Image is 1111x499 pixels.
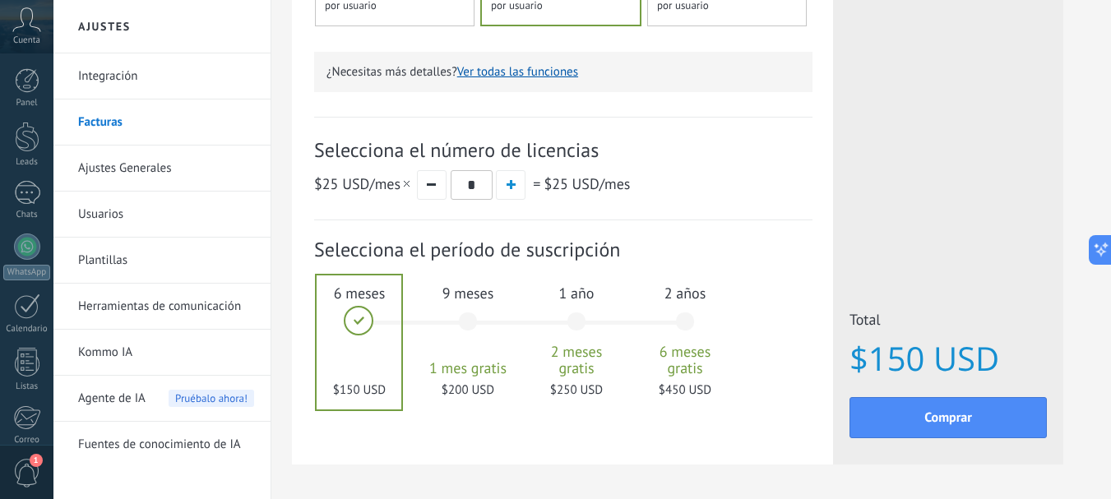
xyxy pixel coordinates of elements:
[544,174,630,193] span: /mes
[169,390,254,407] span: Pruébalo ahora!
[53,284,271,330] li: Herramientas de comunicación
[3,210,51,220] div: Chats
[532,284,621,303] span: 1 año
[315,284,404,303] span: 6 meses
[326,64,800,80] p: ¿Necesitas más detalles?
[78,238,254,284] a: Plantillas
[78,146,254,192] a: Ajustes Generales
[53,99,271,146] li: Facturas
[53,53,271,99] li: Integración
[641,344,729,377] span: 6 meses gratis
[424,382,512,398] span: $200 USD
[78,422,254,468] a: Fuentes de conocimiento de IA
[641,284,729,303] span: 2 años
[314,237,812,262] span: Selecciona el período de suscripción
[424,284,512,303] span: 9 meses
[53,330,271,376] li: Kommo IA
[3,381,51,392] div: Listas
[314,174,369,193] span: $25 USD
[314,137,812,163] span: Selecciona el número de licencias
[53,422,271,467] li: Fuentes de conocimiento de IA
[78,376,146,422] span: Agente de IA
[53,238,271,284] li: Plantillas
[532,382,621,398] span: $250 USD
[30,454,43,467] span: 1
[3,98,51,109] div: Panel
[13,35,40,46] span: Cuenta
[315,382,404,398] span: $150 USD
[849,310,1047,334] span: Total
[3,157,51,168] div: Leads
[457,64,578,80] button: Ver todas las funciones
[53,376,271,422] li: Agente de IA
[641,382,729,398] span: $450 USD
[78,330,254,376] a: Kommo IA
[53,146,271,192] li: Ajustes Generales
[78,376,254,422] a: Agente de IA Pruébalo ahora!
[532,344,621,377] span: 2 meses gratis
[3,435,51,446] div: Correo
[314,174,413,193] span: /mes
[533,174,540,193] span: =
[424,360,512,377] span: 1 mes gratis
[78,284,254,330] a: Herramientas de comunicación
[849,340,1047,377] span: $150 USD
[78,192,254,238] a: Usuarios
[924,412,972,423] span: Comprar
[78,53,254,99] a: Integración
[53,192,271,238] li: Usuarios
[3,265,50,280] div: WhatsApp
[544,174,599,193] span: $25 USD
[849,397,1047,438] button: Comprar
[3,324,51,335] div: Calendario
[78,99,254,146] a: Facturas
